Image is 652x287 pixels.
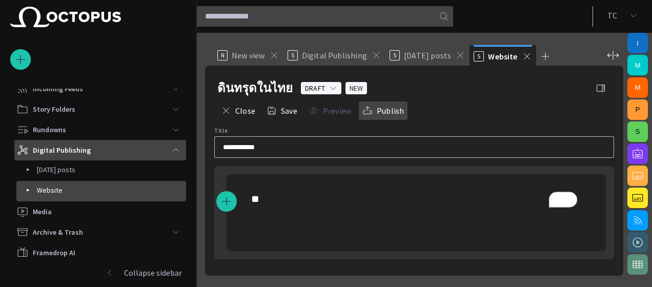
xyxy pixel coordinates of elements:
[217,50,228,60] p: N
[217,80,293,96] h2: ดินทรุดในไทย
[627,99,648,120] button: P
[10,262,186,283] button: Collapse sidebar
[37,165,186,175] p: [DATE] posts
[474,51,484,61] p: S
[214,127,228,135] label: Title
[16,181,186,201] div: Website
[232,50,265,60] span: New view
[33,248,75,258] p: Framedrop AI
[599,6,646,25] button: TC
[302,50,367,60] span: Digital Publishing
[627,77,648,98] button: M
[288,50,298,60] p: S
[33,207,52,217] p: Media
[350,83,363,93] span: NEW
[217,101,259,120] button: Close
[359,101,407,120] button: Publish
[37,185,186,195] p: Website
[124,266,182,279] p: Collapse sidebar
[470,45,536,66] div: SWebsite
[627,55,648,75] button: M
[16,160,186,181] div: [DATE] posts
[627,33,648,53] button: I
[33,227,83,237] p: Archive & Trash
[607,9,617,22] p: T C
[305,83,325,93] span: DRAFT
[301,82,341,94] button: DRAFT
[10,201,186,222] div: Media
[404,50,451,60] span: [DATE] posts
[488,51,517,61] span: Website
[33,125,66,135] p: Rundowns
[213,45,283,66] div: NNew view
[263,101,301,120] button: Save
[390,50,400,60] p: S
[10,242,186,263] div: Framedrop AI
[33,145,91,155] p: Digital Publishing
[627,121,648,142] button: S
[10,58,186,232] ul: main menu
[10,7,121,27] img: Octopus News Room
[33,84,83,94] p: Incoming Feeds
[235,174,598,223] div: To enrich screen reader interactions, please activate Accessibility in Grammarly extension settings
[385,45,470,66] div: S[DATE] posts
[283,45,385,66] div: SDigital Publishing
[33,104,75,114] p: Story Folders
